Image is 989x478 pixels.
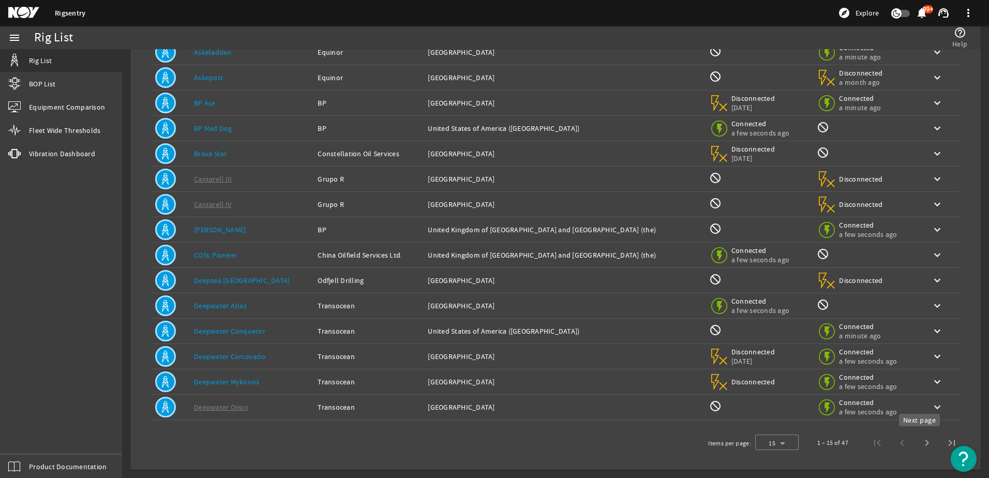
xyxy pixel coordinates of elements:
mat-icon: explore [838,7,850,19]
span: Connected [839,347,897,356]
mat-icon: BOP Monitoring not available for this rig [709,70,722,83]
span: a minute ago [839,52,883,62]
div: Grupo R [318,199,419,210]
mat-icon: BOP Monitoring not available for this rig [709,45,722,57]
span: a month ago [839,78,883,87]
a: Cantarell III [194,174,232,184]
div: [GEOGRAPHIC_DATA] [428,174,700,184]
mat-icon: BOP Monitoring not available for this rig [709,400,722,412]
mat-icon: BOP Monitoring not available for this rig [709,273,722,286]
mat-icon: menu [8,32,21,44]
span: BOP List [29,79,55,89]
div: [GEOGRAPHIC_DATA] [428,72,700,83]
div: United States of America ([GEOGRAPHIC_DATA]) [428,123,700,133]
mat-icon: keyboard_arrow_down [931,122,943,135]
div: Transocean [318,301,419,311]
button: Next page [915,430,939,455]
div: Transocean [318,402,419,412]
span: Connected [839,322,883,331]
div: [GEOGRAPHIC_DATA] [428,402,700,412]
span: [DATE] [731,154,775,163]
mat-icon: Rig Monitoring not available for this rig [817,146,829,159]
span: Connected [731,246,789,255]
a: BP Ace [194,98,216,108]
mat-icon: keyboard_arrow_down [931,376,943,388]
mat-icon: BOP Monitoring not available for this rig [709,222,722,235]
mat-icon: Rig Monitoring not available for this rig [817,248,829,260]
span: Disconnected [731,144,775,154]
a: Deepwater Conqueror [194,326,265,336]
mat-icon: keyboard_arrow_down [931,97,943,109]
div: [GEOGRAPHIC_DATA] [428,148,700,159]
mat-icon: BOP Monitoring not available for this rig [709,324,722,336]
mat-icon: Rig Monitoring not available for this rig [817,121,829,133]
div: 1 – 15 of 47 [817,438,848,448]
mat-icon: keyboard_arrow_down [931,274,943,287]
span: a few seconds ago [839,382,897,391]
div: China Oilfield Services Ltd. [318,250,419,260]
div: United Kingdom of [GEOGRAPHIC_DATA] and [GEOGRAPHIC_DATA] (the) [428,225,700,235]
mat-icon: keyboard_arrow_down [931,300,943,312]
div: [GEOGRAPHIC_DATA] [428,47,700,57]
button: more_vert [956,1,981,25]
span: Disconnected [731,347,775,356]
mat-icon: notifications [916,7,928,19]
mat-icon: keyboard_arrow_down [931,173,943,185]
a: Deepwater Orion [194,402,248,412]
a: Askeladden [194,48,232,57]
span: Connected [839,220,897,230]
span: a few seconds ago [839,407,897,416]
div: BP [318,225,419,235]
div: [GEOGRAPHIC_DATA] [428,301,700,311]
span: Disconnected [839,276,883,285]
mat-icon: Rig Monitoring not available for this rig [817,298,829,311]
span: Connected [839,94,883,103]
div: United States of America ([GEOGRAPHIC_DATA]) [428,326,700,336]
span: Connected [839,372,897,382]
span: a few seconds ago [731,128,789,138]
span: Disconnected [839,200,883,209]
div: Rig List [34,33,73,43]
a: BP Mad Dog [194,124,232,133]
span: Product Documentation [29,461,107,472]
mat-icon: help_outline [954,26,966,39]
a: Deepwater Mykonos [194,377,259,386]
span: Disconnected [731,94,775,103]
span: Help [952,39,967,49]
span: Disconnected [731,377,775,386]
mat-icon: keyboard_arrow_down [931,401,943,413]
div: Grupo R [318,174,419,184]
mat-icon: keyboard_arrow_down [931,325,943,337]
div: Odfjell Drilling [318,275,419,286]
button: Explore [834,5,883,21]
mat-icon: keyboard_arrow_down [931,249,943,261]
a: Rigsentry [55,8,85,18]
a: [PERSON_NAME] [194,225,246,234]
mat-icon: keyboard_arrow_down [931,198,943,211]
mat-icon: support_agent [937,7,950,19]
span: Disconnected [839,68,883,78]
mat-icon: keyboard_arrow_down [931,223,943,236]
div: Transocean [318,326,419,336]
div: Transocean [318,351,419,362]
span: [DATE] [731,356,775,366]
span: Fleet Wide Thresholds [29,125,100,136]
span: Rig List [29,55,52,66]
span: Equipment Comparison [29,102,105,112]
a: Askepott [194,73,223,82]
mat-icon: vibration [8,147,21,160]
div: [GEOGRAPHIC_DATA] [428,98,700,108]
div: Constellation Oil Services [318,148,419,159]
a: Deepsea [GEOGRAPHIC_DATA] [194,276,290,285]
span: Connected [839,398,897,407]
button: 99+ [916,8,927,19]
a: Deepwater Corcovado [194,352,265,361]
a: Cantarell IV [194,200,231,209]
mat-icon: keyboard_arrow_down [931,71,943,84]
span: Vibration Dashboard [29,148,95,159]
div: Items per page: [708,438,751,449]
span: a few seconds ago [731,306,789,315]
mat-icon: BOP Monitoring not available for this rig [709,172,722,184]
div: Equinor [318,72,419,83]
span: a few seconds ago [839,356,897,366]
